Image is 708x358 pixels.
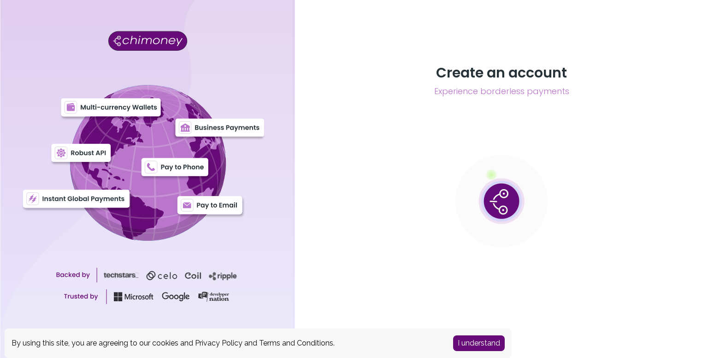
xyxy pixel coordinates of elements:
[453,335,505,351] button: Accept cookies
[259,339,333,347] a: Terms and Conditions
[195,339,242,347] a: Privacy Policy
[12,338,439,349] div: By using this site, you are agreeing to our cookies and and .
[455,155,548,247] img: public
[402,85,601,98] span: Experience borderless payments
[402,65,601,81] h3: Create an account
